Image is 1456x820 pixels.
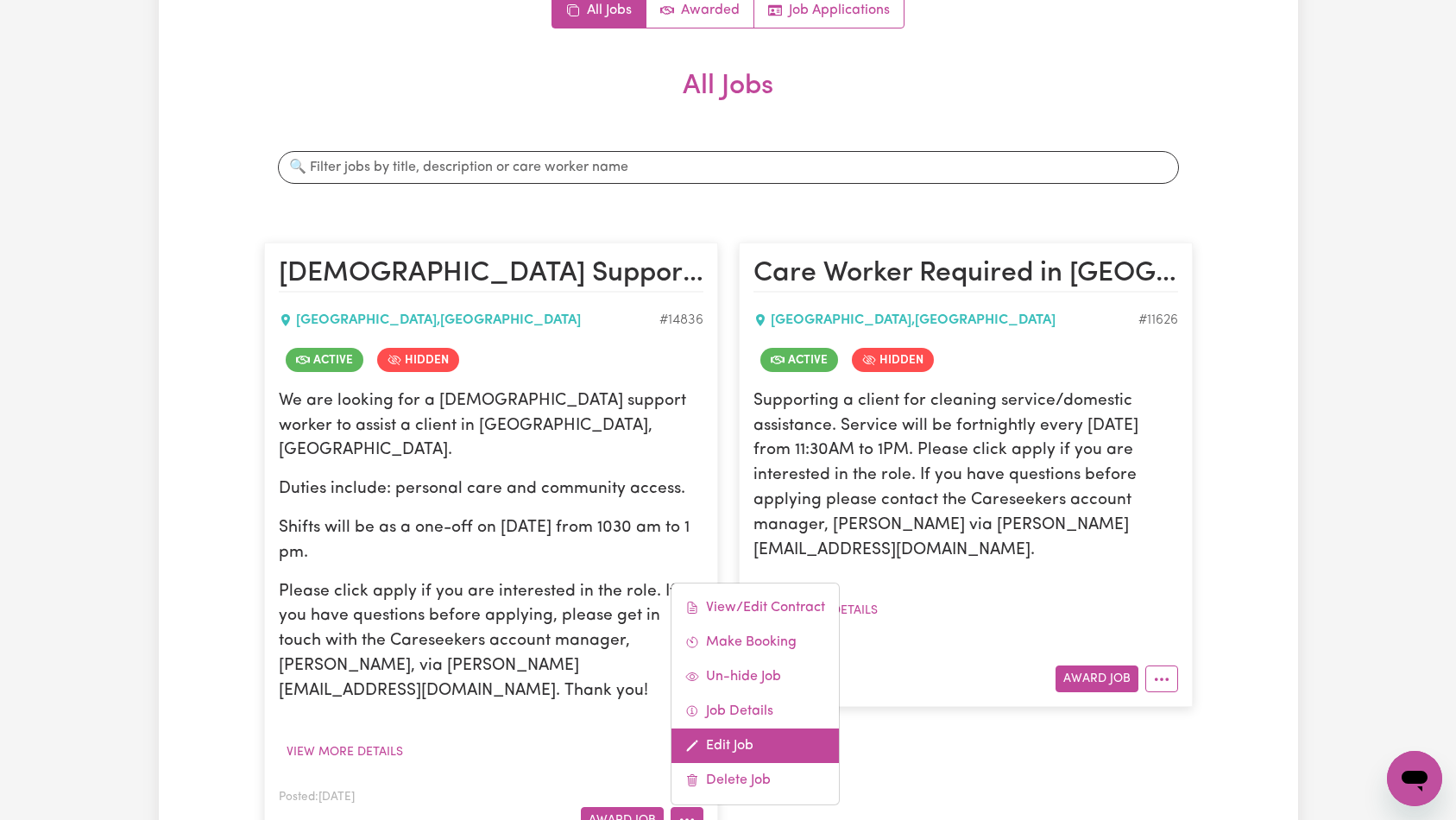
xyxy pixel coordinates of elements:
[286,348,363,372] span: Job is active
[1056,665,1138,692] button: Award Job
[760,348,838,372] span: Job is active
[279,580,703,704] p: Please click apply if you are interested in the role. If you have questions before applying, plea...
[753,257,1178,292] h2: Care Worker Required in Westbury, TAS
[671,625,839,659] a: Make Booking
[852,348,934,372] span: Job is hidden
[671,729,839,763] a: Edit Job
[279,310,659,331] div: [GEOGRAPHIC_DATA] , [GEOGRAPHIC_DATA]
[377,348,459,372] span: Job is hidden
[279,257,703,292] h2: Female Support Worker Needed In Westbury, TAS
[671,659,839,694] a: Un-hide Job
[279,389,703,464] p: We are looking for a [DEMOGRAPHIC_DATA] support worker to assist a client in [GEOGRAPHIC_DATA], [...
[278,151,1179,184] input: 🔍 Filter jobs by title, description or care worker name
[1387,751,1442,806] iframe: Button to launch messaging window
[1145,665,1178,692] button: More options
[753,310,1138,331] div: [GEOGRAPHIC_DATA] , [GEOGRAPHIC_DATA]
[659,310,703,331] div: Job ID #14836
[671,694,839,729] a: Job Details
[279,516,703,566] p: Shifts will be as a one-off on [DATE] from 1030 am to 1 pm.
[279,739,411,766] button: View more details
[753,389,1178,564] p: Supporting a client for cleaning service/domestic assistance. Service will be fortnightly every [...
[279,477,703,502] p: Duties include: personal care and community access.
[279,792,355,803] span: Posted: [DATE]
[1138,310,1178,331] div: Job ID #11626
[671,763,839,798] a: Delete Job
[671,583,840,805] div: More options
[264,70,1193,130] h2: All Jobs
[671,590,839,625] a: View/Edit Contract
